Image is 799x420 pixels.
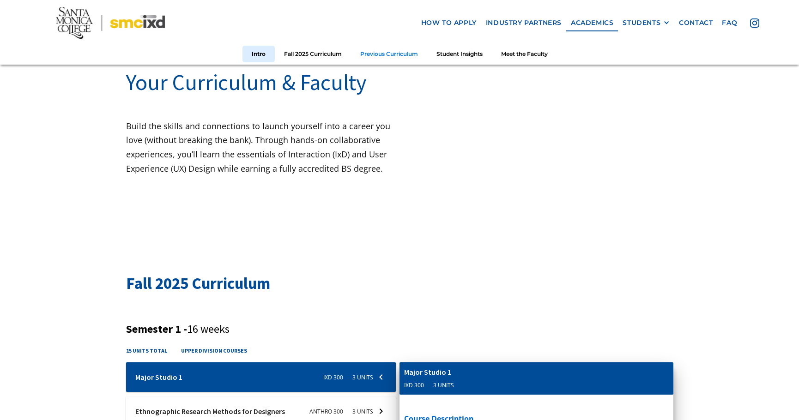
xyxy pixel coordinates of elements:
img: Santa Monica College - SMC IxD logo [56,7,165,39]
a: Academics [566,14,618,31]
img: icon - instagram [750,18,759,28]
div: STUDENTS [623,19,660,27]
h4: upper division courses [181,346,247,355]
a: Meet the Faculty [492,45,557,62]
div: STUDENTS [623,19,670,27]
span: 16 weeks [187,322,230,336]
a: industry partners [481,14,566,31]
h3: Semester 1 - [126,323,673,336]
p: Build the skills and connections to launch yourself into a career you love (without breaking the ... [126,119,400,175]
a: faq [717,14,742,31]
h4: 15 units total [126,346,167,355]
span: Your Curriculum & Faculty [126,68,366,96]
a: Student Insights [427,45,492,62]
a: contact [674,14,717,31]
a: Previous Curriculum [351,45,427,62]
a: how to apply [417,14,481,31]
a: Intro [242,45,275,62]
h2: Fall 2025 Curriculum [126,272,673,295]
a: Fall 2025 Curriculum [275,45,351,62]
